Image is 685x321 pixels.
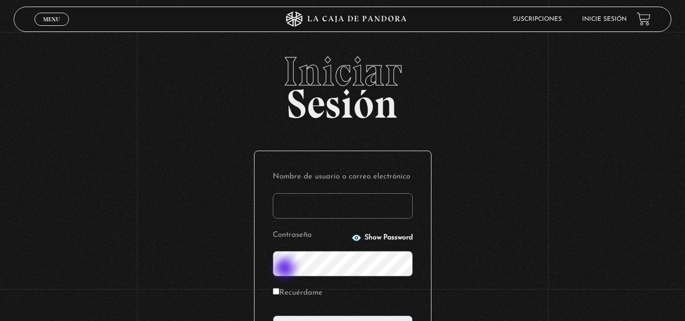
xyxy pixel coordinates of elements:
input: Recuérdame [273,288,279,295]
a: Suscripciones [513,16,562,22]
label: Recuérdame [273,286,322,301]
button: Show Password [351,233,413,243]
a: Inicie sesión [582,16,627,22]
label: Contraseña [273,228,348,243]
label: Nombre de usuario o correo electrónico [273,169,413,185]
span: Cerrar [40,24,63,31]
h2: Sesión [14,51,671,116]
span: Iniciar [14,51,671,92]
span: Show Password [365,234,413,241]
span: Menu [43,16,60,22]
a: View your shopping cart [637,12,651,26]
